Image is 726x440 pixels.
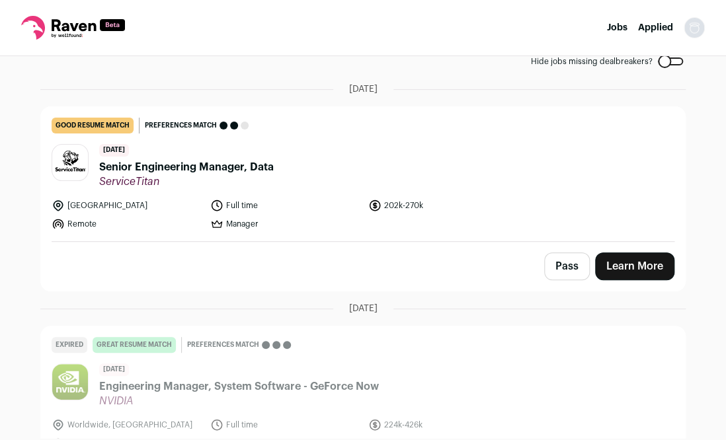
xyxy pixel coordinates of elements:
[145,119,217,132] span: Preferences match
[52,418,202,431] li: Worldwide, [GEOGRAPHIC_DATA]
[544,252,590,280] button: Pass
[52,199,202,212] li: [GEOGRAPHIC_DATA]
[99,144,129,157] span: [DATE]
[99,175,274,188] span: ServiceTitan
[93,337,176,353] div: great resume match
[99,363,129,376] span: [DATE]
[595,252,674,280] a: Learn More
[52,147,88,178] img: 904cd390969cbc9b1968fb42a9ddc32a5c0bc9de3fa9900a00b107ae02b2c7c0.png
[52,364,88,400] img: 21765c2efd07c533fb69e7d2fdab94113177da91290e8a5934e70fdfae65a8e1.jpg
[187,338,259,351] span: Preferences match
[638,23,673,32] a: Applied
[684,17,705,38] img: nopic.png
[607,23,627,32] a: Jobs
[210,418,361,431] li: Full time
[52,217,202,231] li: Remote
[368,418,519,431] li: 224k-426k
[684,17,705,38] button: Open dropdown
[52,337,87,353] div: Expired
[99,159,274,175] span: Senior Engineering Manager, Data
[349,83,378,96] span: [DATE]
[349,302,378,315] span: [DATE]
[41,107,685,241] a: good resume match Preferences match [DATE] Senior Engineering Manager, Data ServiceTitan [GEOGRAP...
[99,394,379,408] span: NVIDIA
[210,217,361,231] li: Manager
[99,379,379,394] span: Engineering Manager, System Software - GeForce Now
[368,199,519,212] li: 202k-270k
[210,199,361,212] li: Full time
[52,118,134,133] div: good resume match
[531,56,653,67] span: Hide jobs missing dealbreakers?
